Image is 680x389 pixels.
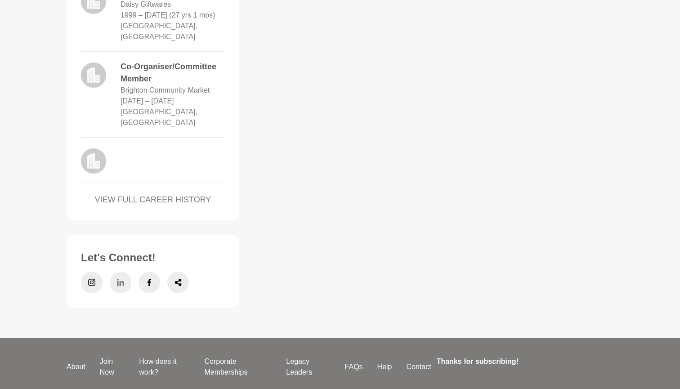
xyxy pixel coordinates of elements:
[93,356,132,378] a: Join Now
[121,11,215,19] time: 1999 – [DATE] (27 yrs 1 mos)
[121,61,225,85] dd: Co-Organiser/Committee Member
[437,356,608,367] h4: Thanks for subscribing!
[81,148,106,174] img: logo
[121,21,225,42] dd: [GEOGRAPHIC_DATA], [GEOGRAPHIC_DATA]
[399,362,438,372] a: Contact
[338,362,370,372] a: FAQs
[121,85,210,96] dd: Brighton Community Market
[121,96,174,107] dd: June 2008 – June 2009
[197,356,279,378] a: Corporate Memberships
[81,194,225,206] a: VIEW FULL CAREER HISTORY
[110,272,131,293] a: LinkedIn
[139,272,160,293] a: Facebook
[59,362,93,372] a: About
[279,356,337,378] a: Legacy Leaders
[121,10,215,21] dd: 1999 – July 2010 (27 yrs 1 mos)
[81,272,103,293] a: Instagram
[370,362,399,372] a: Help
[132,356,197,378] a: How does it work?
[121,97,174,105] time: [DATE] – [DATE]
[121,107,225,128] dd: [GEOGRAPHIC_DATA], [GEOGRAPHIC_DATA]
[81,251,225,264] h3: Let's Connect!
[81,63,106,88] img: logo
[167,272,189,293] a: Share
